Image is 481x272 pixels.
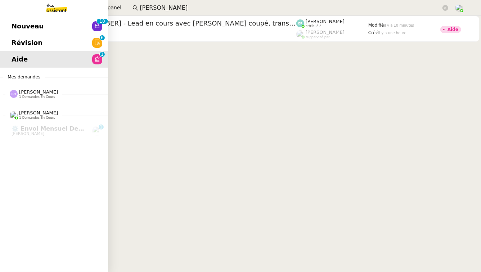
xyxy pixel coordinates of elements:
[101,52,104,58] p: 1
[296,19,304,27] img: svg
[102,19,105,25] p: 0
[12,54,28,65] span: Aide
[306,30,345,35] span: [PERSON_NAME]
[296,30,368,39] app-user-label: suppervisé par
[10,90,18,98] img: svg
[19,110,58,115] span: [PERSON_NAME]
[12,131,44,136] span: [PERSON_NAME]
[448,27,458,32] div: Aide
[37,20,296,27] span: Appel - [PHONE_NUMBER] - Lead en cours avec [PERSON_NAME] coupé, transféré
[19,89,58,95] span: [PERSON_NAME]
[99,124,104,130] nz-badge-sup: 1
[100,52,105,57] nz-badge-sup: 1
[99,19,102,25] p: 1
[37,29,296,38] app-user-detailed-label: client
[296,30,304,38] img: users%2FyQfMwtYgTqhRP2YHWHmG2s2LYaD3%2Favatar%2Fprofile-pic.png
[12,21,44,32] span: Nouveau
[296,19,368,28] app-user-label: attribué à
[384,23,414,27] span: il y a 10 minutes
[19,95,55,99] span: 1 demandes en cours
[306,19,345,24] span: [PERSON_NAME]
[368,23,384,28] span: Modifié
[10,111,18,119] img: users%2FoFdbodQ3TgNoWt9kP3GXAs5oaCq1%2Favatar%2Fprofile-pic.png
[96,19,108,24] nz-badge-sup: 10
[92,126,102,136] img: users%2FtMZzSd53UPXg2BjBoQEyAKbmPMi2%2Favatar%2FCapture%20d%E2%80%99e%CC%81cran%202025-10-13%20a%...
[101,35,104,42] p: 6
[368,30,378,35] span: Créé
[140,3,441,13] input: Rechercher
[100,124,103,131] p: 1
[12,37,42,48] span: Révision
[19,116,55,120] span: 1 demandes en cours
[455,4,463,12] img: users%2FPPrFYTsEAUgQy5cK5MCpqKbOX8K2%2Favatar%2FCapture%20d%E2%80%99e%CC%81cran%202023-06-05%20a%...
[378,31,406,35] span: il y a une heure
[12,125,235,132] span: ⚙️ Envoi mensuel des documents comptables au cabinet comptable
[3,73,45,81] span: Mes demandes
[100,35,105,40] nz-badge-sup: 6
[306,35,330,39] span: suppervisé par
[306,24,322,28] span: attribué à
